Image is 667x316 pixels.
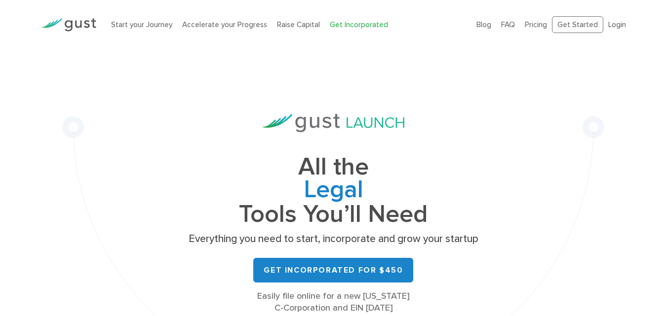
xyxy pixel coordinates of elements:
a: Get Incorporated [330,20,388,29]
h1: All the Tools You’ll Need [185,156,481,225]
a: Pricing [525,20,547,29]
img: Gust Launch Logo [262,114,404,132]
div: Easily file online for a new [US_STATE] C-Corporation and EIN [DATE] [185,290,481,314]
img: Gust Logo [41,18,96,32]
a: Get Incorporated for $450 [253,258,413,282]
a: Blog [476,20,491,29]
p: Everything you need to start, incorporate and grow your startup [185,232,481,246]
a: Raise Capital [277,20,320,29]
a: Login [608,20,626,29]
span: Legal [185,178,481,203]
a: Start your Journey [111,20,172,29]
a: Get Started [552,16,603,34]
a: FAQ [501,20,515,29]
a: Accelerate your Progress [182,20,267,29]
